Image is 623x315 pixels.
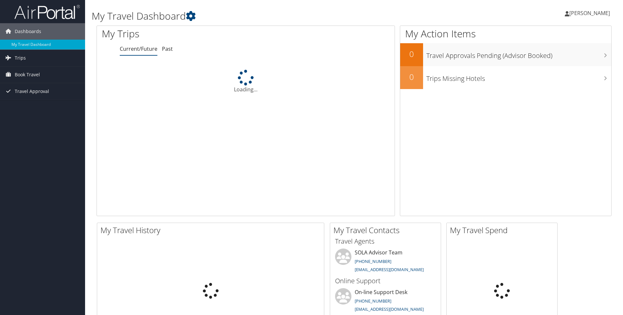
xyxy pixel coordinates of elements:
[426,48,611,60] h3: Travel Approvals Pending (Advisor Booked)
[426,71,611,83] h3: Trips Missing Hotels
[92,9,441,23] h1: My Travel Dashboard
[355,258,391,264] a: [PHONE_NUMBER]
[400,71,423,83] h2: 0
[355,298,391,304] a: [PHONE_NUMBER]
[400,43,611,66] a: 0Travel Approvals Pending (Advisor Booked)
[569,9,610,17] span: [PERSON_NAME]
[14,4,80,20] img: airportal-logo.png
[355,267,424,272] a: [EMAIL_ADDRESS][DOMAIN_NAME]
[335,276,436,286] h3: Online Support
[15,50,26,66] span: Trips
[400,66,611,89] a: 0Trips Missing Hotels
[400,27,611,41] h1: My Action Items
[15,66,40,83] span: Book Travel
[162,45,173,52] a: Past
[333,225,441,236] h2: My Travel Contacts
[100,225,324,236] h2: My Travel History
[97,70,395,93] div: Loading...
[400,48,423,60] h2: 0
[335,237,436,246] h3: Travel Agents
[15,83,49,100] span: Travel Approval
[332,288,439,315] li: On-line Support Desk
[565,3,616,23] a: [PERSON_NAME]
[15,23,41,40] span: Dashboards
[120,45,157,52] a: Current/Future
[102,27,266,41] h1: My Trips
[450,225,557,236] h2: My Travel Spend
[332,249,439,275] li: SOLA Advisor Team
[355,306,424,312] a: [EMAIL_ADDRESS][DOMAIN_NAME]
